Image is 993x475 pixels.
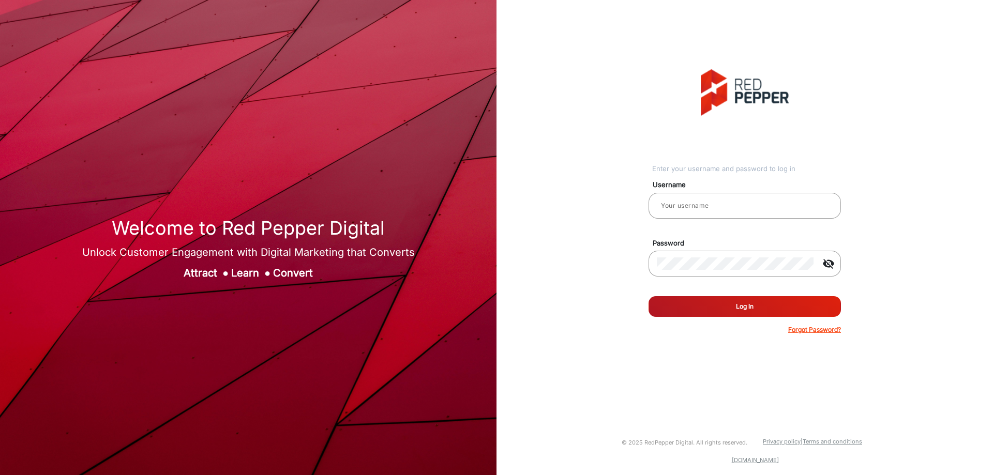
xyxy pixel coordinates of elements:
[82,217,415,239] h1: Welcome to Red Pepper Digital
[801,438,803,445] a: |
[763,438,801,445] a: Privacy policy
[645,180,853,190] mat-label: Username
[788,325,841,334] p: Forgot Password?
[803,438,862,445] a: Terms and conditions
[622,439,747,446] small: © 2025 RedPepper Digital. All rights reserved.
[649,296,841,317] button: Log In
[701,69,789,116] img: vmg-logo
[222,267,229,279] span: ●
[645,238,853,249] mat-label: Password
[652,164,841,174] div: Enter your username and password to log in
[82,244,415,260] div: Unlock Customer Engagement with Digital Marketing that Converts
[264,267,270,279] span: ●
[732,456,779,464] a: [DOMAIN_NAME]
[816,257,841,270] mat-icon: visibility_off
[657,200,833,212] input: Your username
[82,265,415,281] div: Attract Learn Convert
